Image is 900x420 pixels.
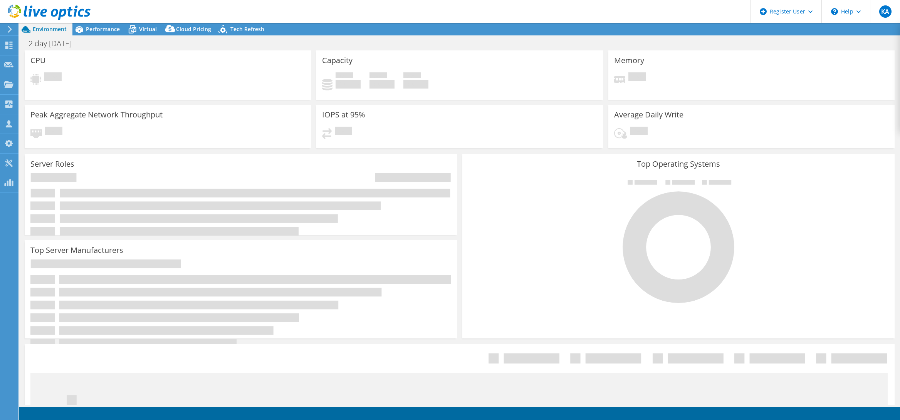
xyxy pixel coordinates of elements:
[614,110,683,119] h3: Average Daily Write
[86,25,120,33] span: Performance
[25,39,84,48] h1: 2 day [DATE]
[322,56,353,65] h3: Capacity
[30,160,74,168] h3: Server Roles
[335,127,352,137] span: Pending
[336,80,361,89] h4: 0 GiB
[628,72,646,83] span: Pending
[630,127,648,137] span: Pending
[879,5,892,18] span: KA
[33,25,67,33] span: Environment
[831,8,838,15] svg: \n
[403,80,428,89] h4: 0 GiB
[468,160,889,168] h3: Top Operating Systems
[44,72,62,83] span: Pending
[45,127,62,137] span: Pending
[369,80,395,89] h4: 0 GiB
[230,25,264,33] span: Tech Refresh
[614,56,644,65] h3: Memory
[139,25,157,33] span: Virtual
[30,56,46,65] h3: CPU
[369,72,387,80] span: Free
[322,110,365,119] h3: IOPS at 95%
[30,246,123,254] h3: Top Server Manufacturers
[336,72,353,80] span: Used
[403,72,421,80] span: Total
[30,110,163,119] h3: Peak Aggregate Network Throughput
[176,25,211,33] span: Cloud Pricing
